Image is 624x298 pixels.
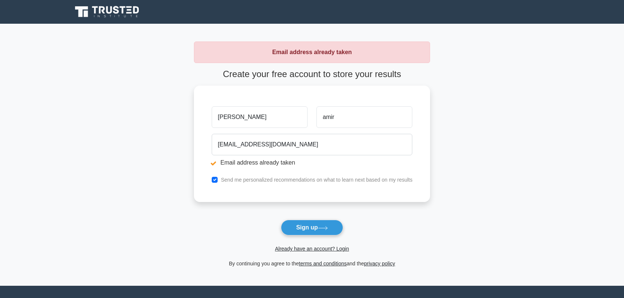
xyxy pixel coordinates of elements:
label: Send me personalized recommendations on what to learn next based on my results [221,177,413,183]
a: terms and conditions [299,261,347,266]
a: Already have an account? Login [275,246,349,252]
a: privacy policy [364,261,395,266]
input: First name [212,106,308,128]
div: By continuing you agree to the and the [189,259,435,268]
h4: Create your free account to store your results [194,69,430,80]
li: Email address already taken [212,158,413,167]
strong: Email address already taken [272,49,352,55]
input: Email [212,134,413,155]
button: Sign up [281,220,343,235]
input: Last name [316,106,412,128]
